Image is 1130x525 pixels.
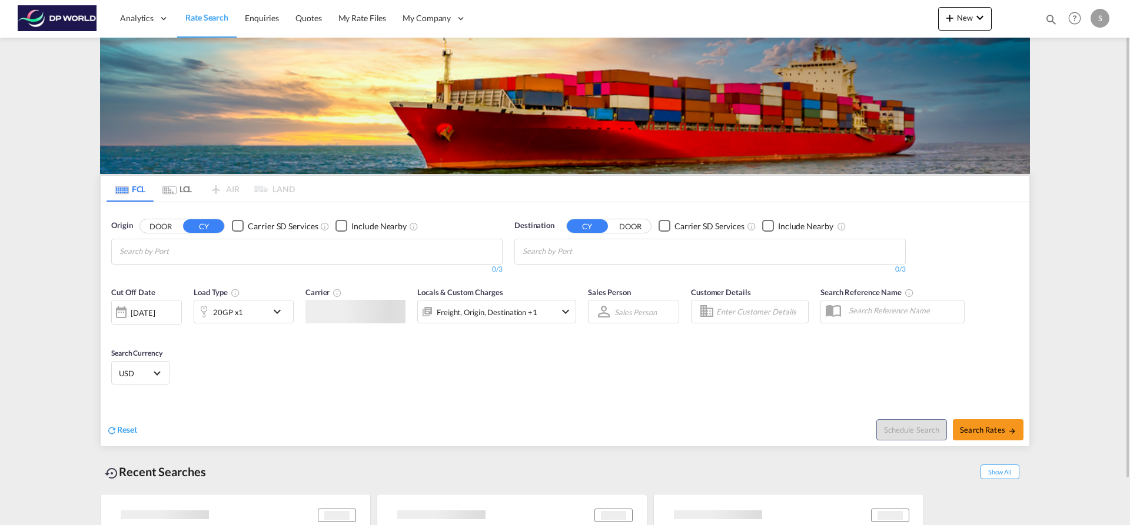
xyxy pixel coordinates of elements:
[107,176,154,202] md-tab-item: FCL
[778,220,833,232] div: Include Nearby
[338,13,387,23] span: My Rate Files
[938,7,992,31] button: icon-plus 400-fgNewicon-chevron-down
[747,222,756,231] md-icon: Unchecked: Search for CY (Container Yard) services for all selected carriers.Checked : Search for...
[213,304,243,320] div: 20GP x1
[876,419,947,440] button: Note: By default Schedule search will only considerorigin ports, destination ports and cut off da...
[335,220,407,232] md-checkbox: Checkbox No Ink
[118,239,236,261] md-chips-wrap: Chips container with autocompletion. Enter the text area, type text to search, and then use the u...
[716,303,805,320] input: Enter Customer Details
[417,287,503,297] span: Locals & Custom Charges
[154,176,201,202] md-tab-item: LCL
[837,222,846,231] md-icon: Unchecked: Ignores neighbouring ports when fetching rates.Checked : Includes neighbouring ports w...
[843,302,964,319] input: Search Reference Name
[18,5,97,32] img: c08ca190194411f088ed0f3ba295208c.png
[117,424,137,434] span: Reset
[194,300,294,323] div: 20GP x1icon-chevron-down
[659,220,745,232] md-checkbox: Checkbox No Ink
[610,219,651,233] button: DOOR
[960,425,1016,434] span: Search Rates
[101,202,1029,446] div: OriginDOOR CY Checkbox No InkUnchecked: Search for CY (Container Yard) services for all selected ...
[953,419,1023,440] button: Search Ratesicon-arrow-right
[905,288,914,297] md-icon: Your search will be saved by the below given name
[943,13,987,22] span: New
[231,288,240,297] md-icon: icon-information-outline
[613,303,658,320] md-select: Sales Person
[403,12,451,24] span: My Company
[559,305,573,319] md-icon: icon-chevron-down
[185,12,228,22] span: Rate Search
[119,368,152,379] span: USD
[305,287,342,297] span: Carrier
[351,220,407,232] div: Include Nearby
[248,220,318,232] div: Carrier SD Services
[111,220,132,232] span: Origin
[674,220,745,232] div: Carrier SD Services
[131,307,155,318] div: [DATE]
[111,265,503,275] div: 0/3
[183,219,224,233] button: CY
[245,13,279,23] span: Enquiries
[100,38,1030,174] img: LCL+%26+FCL+BACKGROUND.png
[820,287,914,297] span: Search Reference Name
[1065,8,1091,29] div: Help
[691,287,750,297] span: Customer Details
[118,365,164,382] md-select: Select Currency: $ USDUnited States Dollar
[105,466,119,480] md-icon: icon-backup-restore
[107,176,295,202] md-pagination-wrapper: Use the left and right arrow keys to navigate between tabs
[111,323,120,339] md-datepicker: Select
[111,349,162,357] span: Search Currency
[295,13,321,23] span: Quotes
[523,242,634,261] input: Chips input.
[232,220,318,232] md-checkbox: Checkbox No Ink
[111,287,155,297] span: Cut Off Date
[409,222,418,231] md-icon: Unchecked: Ignores neighbouring ports when fetching rates.Checked : Includes neighbouring ports w...
[437,304,537,320] div: Freight Origin Destination Factory Stuffing
[1045,13,1058,31] div: icon-magnify
[943,11,957,25] md-icon: icon-plus 400-fg
[333,288,342,297] md-icon: The selected Trucker/Carrierwill be displayed in the rate results If the rates are from another f...
[320,222,330,231] md-icon: Unchecked: Search for CY (Container Yard) services for all selected carriers.Checked : Search for...
[762,220,833,232] md-checkbox: Checkbox No Ink
[1008,427,1016,435] md-icon: icon-arrow-right
[1065,8,1085,28] span: Help
[417,300,576,323] div: Freight Origin Destination Factory Stuffingicon-chevron-down
[194,287,240,297] span: Load Type
[521,239,639,261] md-chips-wrap: Chips container with autocompletion. Enter the text area, type text to search, and then use the u...
[119,242,231,261] input: Chips input.
[981,464,1019,479] span: Show All
[514,220,554,232] span: Destination
[107,424,137,437] div: icon-refreshReset
[567,219,608,233] button: CY
[514,265,906,275] div: 0/3
[588,287,631,297] span: Sales Person
[111,300,182,325] div: [DATE]
[140,219,181,233] button: DOOR
[1091,9,1109,28] div: S
[270,305,290,319] md-icon: icon-chevron-down
[100,459,211,485] div: Recent Searches
[1045,13,1058,26] md-icon: icon-magnify
[120,12,154,24] span: Analytics
[107,425,117,436] md-icon: icon-refresh
[973,11,987,25] md-icon: icon-chevron-down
